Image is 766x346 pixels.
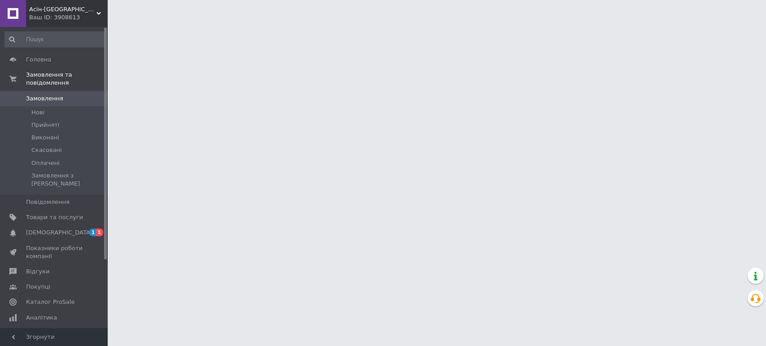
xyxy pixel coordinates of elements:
[29,5,96,13] span: Асін-Україна
[31,172,105,188] span: Замовлення з [PERSON_NAME]
[26,229,92,237] span: [DEMOGRAPHIC_DATA]
[26,298,74,306] span: Каталог ProSale
[31,146,62,154] span: Скасовані
[31,121,59,129] span: Прийняті
[26,198,70,206] span: Повідомлення
[4,31,105,48] input: Пошук
[26,244,83,260] span: Показники роботи компанії
[26,268,49,276] span: Відгуки
[31,108,44,117] span: Нові
[26,213,83,221] span: Товари та послуги
[31,159,60,167] span: Оплачені
[26,56,51,64] span: Головна
[26,71,108,87] span: Замовлення та повідомлення
[31,134,59,142] span: Виконані
[26,95,63,103] span: Замовлення
[96,229,103,236] span: 1
[89,229,96,236] span: 1
[26,283,50,291] span: Покупці
[26,314,57,322] span: Аналітика
[29,13,108,22] div: Ваш ID: 3908613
